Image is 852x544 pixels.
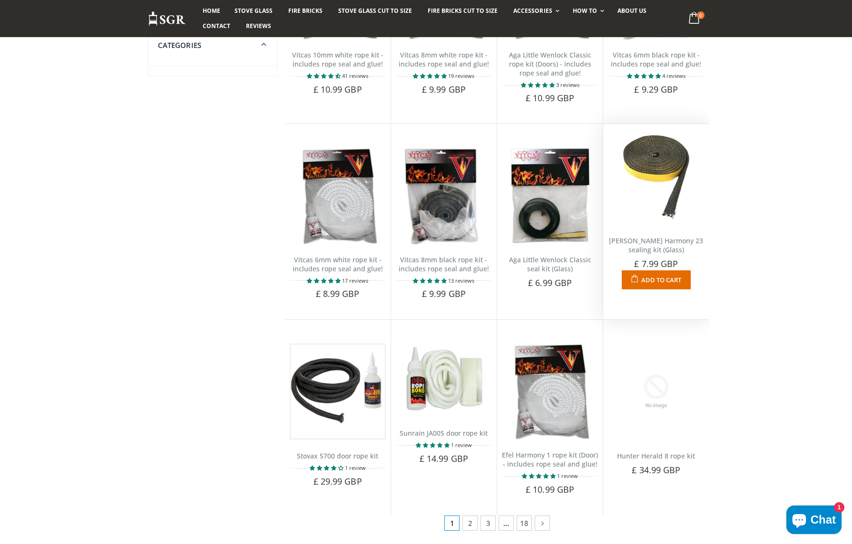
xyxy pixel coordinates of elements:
[662,72,686,79] span: 4 reviews
[506,3,564,19] a: Accessories
[399,255,489,273] a: Vitcas 8mm black rope kit - includes rope seal and glue!
[313,84,362,95] span: £ 10.99 GBP
[522,472,557,479] span: 5.00 stars
[235,7,273,15] span: Stove Glass
[158,40,202,50] span: Categories
[462,515,478,531] a: 2
[622,270,691,289] button: Add to Cart
[697,11,705,19] span: 0
[246,22,271,30] span: Reviews
[396,344,492,417] img: Sunrain JA005 rope door seal kit
[421,3,505,19] a: Fire Bricks Cut To Size
[416,441,451,449] span: 5.00 stars
[310,464,345,471] span: 4.00 stars
[502,148,598,244] img: Aga Little Wenlock Classic glass gasket
[513,7,552,15] span: Accessories
[526,92,574,104] span: £ 10.99 GBP
[399,50,489,68] a: Vitcas 8mm white rope kit - includes rope seal and glue!
[557,472,578,479] span: 1 review
[499,515,514,531] span: …
[396,148,492,244] img: Vitcas black rope, glue and gloves kit 8mm
[342,277,368,284] span: 17 reviews
[290,344,386,439] img: Stovax 5700 door rope kit
[297,451,378,460] a: Stovax 5700 door rope kit
[342,72,368,79] span: 41 reviews
[345,464,366,471] span: 1 review
[307,72,342,79] span: 4.66 stars
[444,515,460,531] span: 1
[413,277,448,284] span: 4.77 stars
[203,7,220,15] span: Home
[641,276,681,284] span: Add to Cart
[609,236,703,254] a: [PERSON_NAME] Harmony 23 sealing kit (Glass)
[526,484,574,495] span: £ 10.99 GBP
[307,277,342,284] span: 4.94 stars
[203,22,230,30] span: Contact
[400,429,488,438] a: Sunrain JA005 door rope kit
[316,288,360,299] span: £ 8.99 GBP
[528,277,572,288] span: £ 6.99 GBP
[480,515,496,531] a: 3
[413,72,448,79] span: 4.89 stars
[281,3,330,19] a: Fire Bricks
[608,129,704,225] img: Nestor Martin Harmony 43 sealing kit (Glass)
[566,3,609,19] a: How To
[521,81,556,88] span: 5.00 stars
[448,72,474,79] span: 19 reviews
[422,288,466,299] span: £ 9.99 GBP
[196,3,227,19] a: Home
[617,451,695,460] a: Hunter Herald 8 rope kit
[148,11,186,27] img: Stove Glass Replacement
[634,258,678,269] span: £ 7.99 GBP
[196,19,237,34] a: Contact
[632,464,680,476] span: £ 34.99 GBP
[293,255,383,273] a: Vitcas 6mm white rope kit - includes rope seal and glue!
[288,7,323,15] span: Fire Bricks
[338,7,412,15] span: Stove Glass Cut To Size
[556,81,579,88] span: 3 reviews
[227,3,280,19] a: Stove Glass
[685,10,704,28] a: 0
[627,72,662,79] span: 5.00 stars
[420,453,468,464] span: £ 14.99 GBP
[509,255,591,273] a: Aga Little Wenlock Classic seal kit (Glass)
[610,3,654,19] a: About us
[422,84,466,95] span: £ 9.99 GBP
[517,515,532,531] a: 18
[509,50,591,77] a: Aga Little Wenlock Classic rope kit (Doors) - includes rope seal and glue!
[290,148,386,244] img: Vitcas white rope, glue and gloves kit 6mm
[448,277,474,284] span: 13 reviews
[783,506,844,536] inbox-online-store-chat: Shopify online store chat
[451,441,472,449] span: 1 review
[239,19,278,34] a: Reviews
[611,50,701,68] a: Vitcas 6mm black rope kit - includes rope seal and glue!
[573,7,597,15] span: How To
[634,84,678,95] span: £ 9.29 GBP
[292,50,383,68] a: Vitcas 10mm white rope kit - includes rope seal and glue!
[331,3,419,19] a: Stove Glass Cut To Size
[502,344,598,439] img: Hunter Herald 8/14 (Old) Double Door rope kit (Doors)
[428,7,498,15] span: Fire Bricks Cut To Size
[313,476,362,487] span: £ 29.99 GBP
[502,450,598,468] a: Efel Harmony 1 rope kit (Door) - includes rope seal and glue!
[617,7,646,15] span: About us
